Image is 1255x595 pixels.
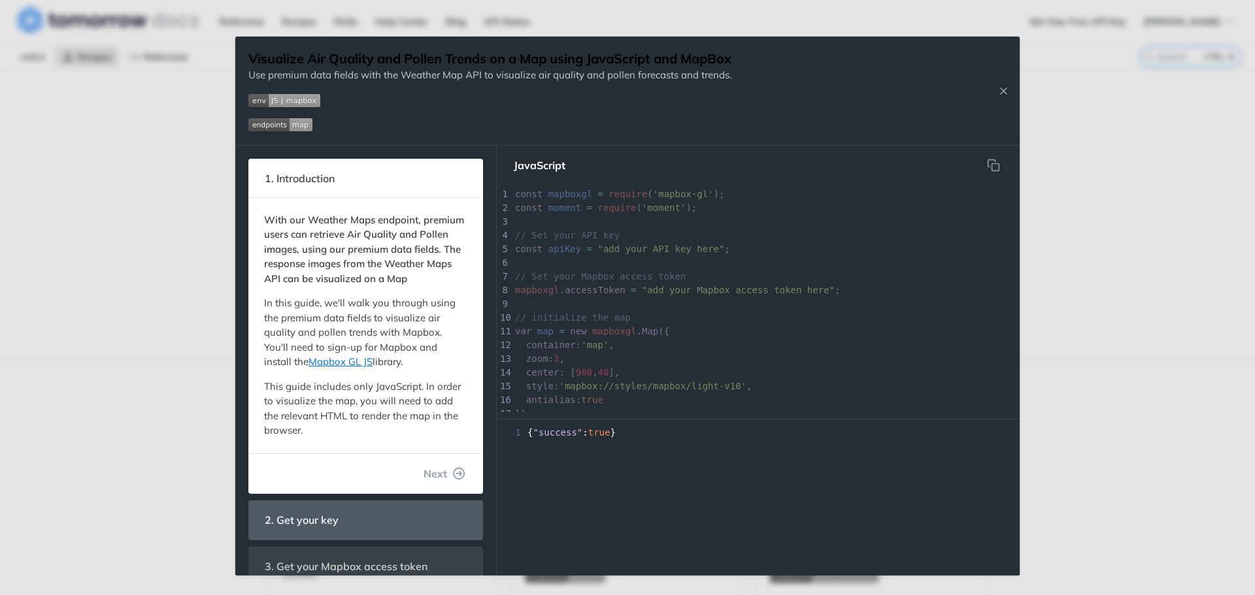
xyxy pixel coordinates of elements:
[515,271,686,281] span: // Set your Mapbox access token
[497,283,510,297] div: 8
[565,285,626,295] span: accessToken
[994,84,1013,97] button: Close Recipe
[576,367,592,378] span: 980
[597,189,603,199] span: =
[597,367,609,378] span: 40
[497,407,510,421] div: 17
[554,353,559,364] span: 3
[497,201,510,215] div: 2
[503,152,576,178] button: JavaScript
[497,366,510,379] div: 14
[515,230,620,240] span: // Set your API key
[264,379,467,438] p: This guide includes only JavaScript. In order to visualize the map, you will need to add the rele...
[980,152,1007,178] button: Copy
[987,159,1000,172] svg: hidden
[497,325,510,338] div: 11
[515,381,752,391] span: : ,
[248,94,320,107] img: env
[526,394,576,405] span: antialias
[515,189,543,199] span: const
[424,466,447,481] span: Next
[581,340,609,350] span: 'map'
[497,215,510,229] div: 3
[497,311,510,325] div: 10
[515,326,669,336] span: . ({
[609,189,647,199] span: require
[597,202,636,213] span: require
[548,202,582,213] span: moment
[533,427,582,438] span: "success"
[548,244,582,254] span: apiKey
[570,326,586,336] span: new
[497,393,510,407] div: 16
[581,394,603,405] span: true
[642,285,835,295] span: "add your Mapbox access token here"
[497,426,525,440] span: 1
[497,242,510,256] div: 5
[515,285,840,295] span: . ;
[515,189,724,199] span: ( );
[515,285,559,295] span: mapboxgl
[515,340,614,350] span: : ,
[248,118,312,131] img: endpoint
[497,187,510,201] div: 1
[588,427,611,438] span: true
[264,214,464,285] strong: With our Weather Maps endpoint, premium users can retrieve Air Quality and Pollen images, using o...
[642,202,686,213] span: 'moment'
[653,189,714,199] span: 'mapbox-gl'
[515,353,565,364] span: : ,
[526,340,576,350] span: container
[515,367,620,378] span: : [ , ],
[515,202,697,213] span: ( );
[248,117,731,132] span: Expand image
[497,426,1020,440] div: { : }
[515,202,543,213] span: const
[309,355,373,368] a: Mapbox GL JS
[515,244,730,254] span: ;
[537,326,554,336] span: map
[515,326,531,336] span: var
[559,381,746,391] span: 'mapbox://styles/mapbox/light-v10'
[248,50,731,68] h1: Visualize Air Quality and Pollen Trends on a Map using JavaScript and MapBox
[526,381,554,391] span: style
[248,547,483,587] section: 3. Get your Mapbox access token
[526,367,560,378] span: center
[592,326,636,336] span: mapboxgl
[248,68,731,83] p: Use premium data fields with the Weather Map API to visualize air quality and pollen forecasts an...
[497,352,510,366] div: 13
[497,229,510,242] div: 4
[497,256,510,270] div: 6
[587,202,592,213] span: =
[515,244,543,254] span: const
[248,500,483,540] section: 2. Get your key
[413,460,476,487] button: Next
[587,244,592,254] span: =
[559,326,564,336] span: =
[264,296,467,370] p: In this guide, we'll walk you through using the premium data fields to visualize air quality and ...
[497,379,510,393] div: 15
[515,394,603,405] span: :
[597,244,724,254] span: "add your API key here"
[248,159,483,494] section: 1. IntroductionWith our Weather Maps endpoint, premium users can retrieve Air Quality and Pollen ...
[497,270,510,283] div: 7
[497,338,510,352] div: 12
[631,285,636,295] span: =
[515,312,631,323] span: // initialize the map
[256,554,437,579] span: 3. Get your Mapbox access token
[526,353,548,364] span: zoom
[515,408,531,419] span: });
[548,189,592,199] span: mapboxgl
[256,507,348,533] span: 2. Get your key
[248,93,731,108] span: Expand image
[642,326,658,336] span: Map
[256,166,344,191] span: 1. Introduction
[497,297,510,311] div: 9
